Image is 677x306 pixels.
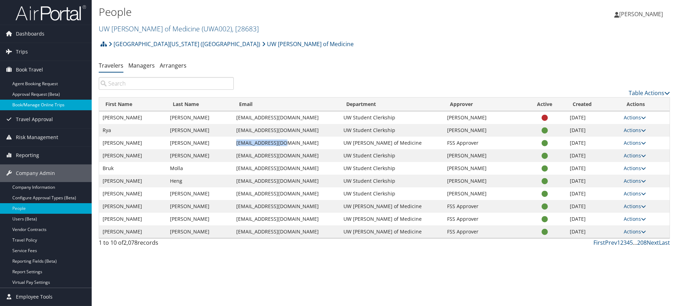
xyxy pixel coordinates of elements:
td: [PERSON_NAME] [166,137,233,149]
th: Active: activate to sort column ascending [523,98,566,111]
td: Rya [99,124,166,137]
a: Arrangers [160,62,187,69]
span: Employee Tools [16,288,53,306]
td: [PERSON_NAME] [99,149,166,162]
td: [DATE] [566,213,620,225]
td: FSS Approver [444,200,523,213]
a: Managers [128,62,155,69]
a: First [593,239,605,246]
a: Actions [624,190,646,197]
a: 4 [627,239,630,246]
td: Molla [166,162,233,175]
span: 2,078 [123,239,138,246]
span: … [633,239,637,246]
td: [DATE] [566,111,620,124]
input: Search [99,77,234,90]
a: UW [PERSON_NAME] of Medicine [262,37,354,51]
td: UW Student Clerkship [340,111,444,124]
span: Company Admin [16,164,55,182]
td: [PERSON_NAME] [444,187,523,200]
span: , [ 28683 ] [232,24,259,33]
td: [EMAIL_ADDRESS][DOMAIN_NAME] [233,111,340,124]
td: [PERSON_NAME] [166,124,233,137]
td: [EMAIL_ADDRESS][DOMAIN_NAME] [233,175,340,187]
a: Actions [624,177,646,184]
td: [PERSON_NAME] [166,187,233,200]
a: Last [659,239,670,246]
img: airportal-logo.png [16,5,86,21]
div: 1 to 10 of records [99,238,234,250]
th: Department: activate to sort column ascending [340,98,444,111]
a: Travelers [99,62,123,69]
td: [DATE] [566,137,620,149]
td: [PERSON_NAME] [166,213,233,225]
td: UW Student Clerkship [340,175,444,187]
a: [PERSON_NAME] [614,4,670,25]
th: Created: activate to sort column ascending [566,98,620,111]
td: UW Student Clerkship [340,162,444,175]
span: Dashboards [16,25,44,43]
span: Risk Management [16,129,58,146]
td: [PERSON_NAME] [444,162,523,175]
td: [PERSON_NAME] [166,149,233,162]
td: UW Student Clerkship [340,149,444,162]
a: Actions [624,228,646,235]
a: 3 [623,239,627,246]
td: UW Student Clerkship [340,187,444,200]
span: [PERSON_NAME] [619,10,663,18]
td: Bruk [99,162,166,175]
td: [EMAIL_ADDRESS][DOMAIN_NAME] [233,225,340,238]
td: [DATE] [566,200,620,213]
a: 5 [630,239,633,246]
td: [EMAIL_ADDRESS][DOMAIN_NAME] [233,187,340,200]
td: [PERSON_NAME] [444,124,523,137]
th: Actions [620,98,670,111]
h1: People [99,5,480,19]
td: [DATE] [566,124,620,137]
td: [PERSON_NAME] [99,137,166,149]
td: [PERSON_NAME] [99,187,166,200]
td: [PERSON_NAME] [166,111,233,124]
td: UW [PERSON_NAME] of Medicine [340,137,444,149]
td: [DATE] [566,187,620,200]
td: [PERSON_NAME] [99,213,166,225]
td: [PERSON_NAME] [166,200,233,213]
td: [PERSON_NAME] [444,111,523,124]
th: First Name: activate to sort column ascending [99,98,166,111]
a: 2 [620,239,623,246]
td: [EMAIL_ADDRESS][DOMAIN_NAME] [233,200,340,213]
a: 1 [617,239,620,246]
td: FSS Approver [444,225,523,238]
a: Actions [624,114,646,121]
a: Actions [624,152,646,159]
td: [PERSON_NAME] [99,175,166,187]
a: Actions [624,139,646,146]
a: Prev [605,239,617,246]
a: [GEOGRAPHIC_DATA][US_STATE] ([GEOGRAPHIC_DATA]) [109,37,260,51]
a: UW [PERSON_NAME] of Medicine [99,24,259,33]
td: [PERSON_NAME] [99,225,166,238]
td: [PERSON_NAME] [99,111,166,124]
span: Trips [16,43,28,61]
a: Next [647,239,659,246]
td: Heng [166,175,233,187]
td: [PERSON_NAME] [444,149,523,162]
td: [EMAIL_ADDRESS][DOMAIN_NAME] [233,149,340,162]
td: [DATE] [566,225,620,238]
span: Reporting [16,146,39,164]
td: UW [PERSON_NAME] of Medicine [340,225,444,238]
td: [PERSON_NAME] [99,200,166,213]
td: [PERSON_NAME] [166,225,233,238]
th: Email: activate to sort column ascending [233,98,340,111]
td: UW [PERSON_NAME] of Medicine [340,200,444,213]
td: UW Student Clerkship [340,124,444,137]
td: UW [PERSON_NAME] of Medicine [340,213,444,225]
a: Actions [624,216,646,222]
td: [DATE] [566,175,620,187]
td: [EMAIL_ADDRESS][DOMAIN_NAME] [233,137,340,149]
td: [DATE] [566,162,620,175]
th: Approver [444,98,523,111]
span: ( UWA002 ) [202,24,232,33]
span: Travel Approval [16,111,53,128]
a: Actions [624,203,646,210]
